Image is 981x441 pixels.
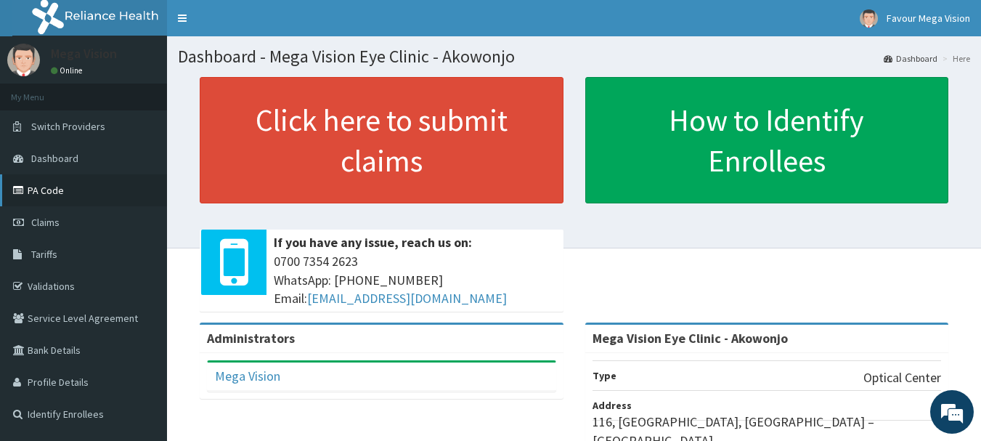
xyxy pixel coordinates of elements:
img: User Image [860,9,878,28]
li: Here [939,52,970,65]
span: Switch Providers [31,120,105,133]
span: Favour Mega Vision [887,12,970,25]
img: User Image [7,44,40,76]
a: Mega Vision [215,368,280,384]
span: Tariffs [31,248,57,261]
b: If you have any issue, reach us on: [274,234,472,251]
img: d_794563401_company_1708531726252_794563401 [27,73,59,109]
span: Dashboard [31,152,78,165]
span: Claims [31,216,60,229]
span: 0700 7354 2623 WhatsApp: [PHONE_NUMBER] Email: [274,252,556,308]
p: Optical Center [863,368,941,387]
b: Type [593,369,616,382]
h1: Dashboard - Mega Vision Eye Clinic - Akowonjo [178,47,970,66]
span: We're online! [84,129,200,276]
b: Administrators [207,330,295,347]
div: Minimize live chat window [238,7,273,42]
div: Chat with us now [76,81,244,100]
a: How to Identify Enrollees [585,77,949,203]
b: Address [593,399,632,412]
p: Mega Vision [51,47,117,60]
a: Dashboard [884,52,937,65]
a: Online [51,65,86,76]
a: [EMAIL_ADDRESS][DOMAIN_NAME] [307,290,507,307]
a: Click here to submit claims [200,77,563,203]
textarea: Type your message and hit 'Enter' [7,290,277,341]
strong: Mega Vision Eye Clinic - Akowonjo [593,330,788,347]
